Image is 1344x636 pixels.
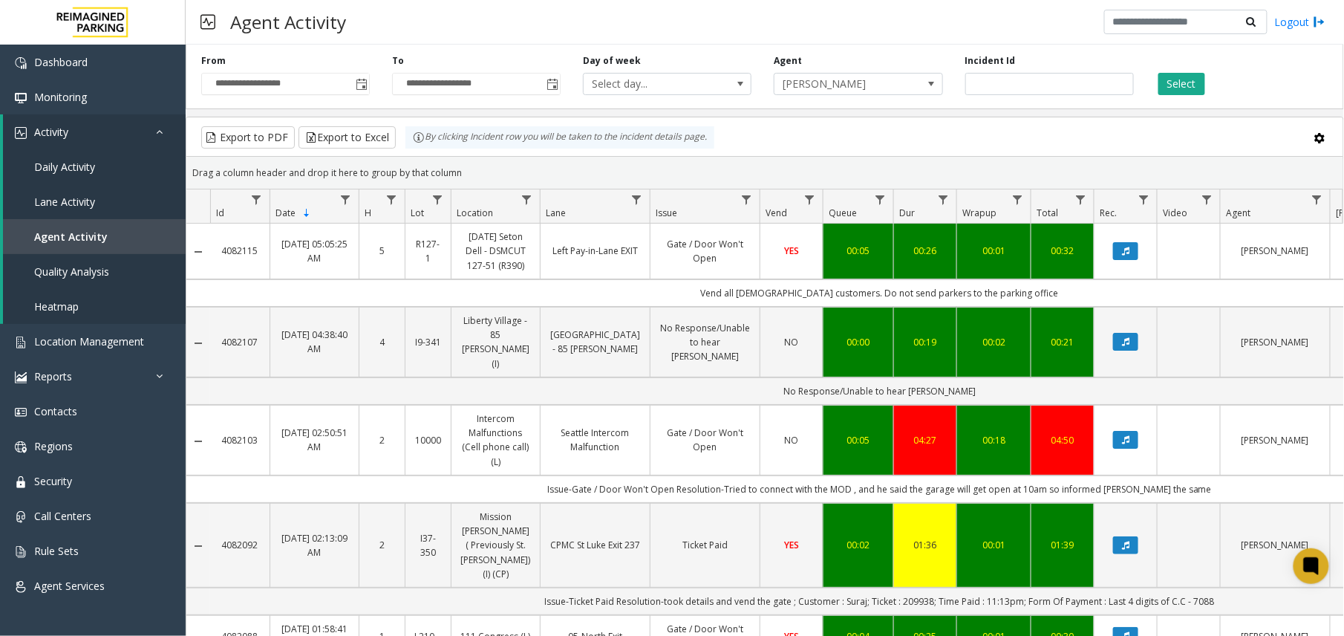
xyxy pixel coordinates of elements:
[832,433,884,447] a: 00:05
[34,299,79,314] span: Heatmap
[247,189,267,210] a: Id Filter Menu
[34,474,72,488] span: Security
[15,476,27,488] img: 'icon'
[3,254,186,289] a: Quality Analysis
[769,335,814,349] a: NO
[15,371,27,383] img: 'icon'
[365,207,371,219] span: H
[966,244,1022,258] a: 00:01
[201,54,226,68] label: From
[766,207,787,219] span: Vend
[34,160,95,174] span: Daily Activity
[769,538,814,552] a: YES
[405,126,714,149] div: By clicking Incident row you will be taken to the incident details page.
[34,55,88,69] span: Dashboard
[1158,73,1205,95] button: Select
[656,207,677,219] span: Issue
[299,126,396,149] button: Export to Excel
[1307,189,1327,210] a: Agent Filter Menu
[1008,189,1028,210] a: Wrapup Filter Menu
[457,207,493,219] span: Location
[1100,207,1117,219] span: Rec.
[15,337,27,348] img: 'icon'
[186,160,1343,186] div: Drag a column header and drop it here to group by that column
[368,433,396,447] a: 2
[1040,335,1085,349] a: 00:21
[186,540,210,552] a: Collapse Details
[279,237,350,265] a: [DATE] 05:05:25 AM
[34,544,79,558] span: Rule Sets
[216,207,224,219] span: Id
[414,237,442,265] a: R127-1
[34,334,144,348] span: Location Management
[903,244,947,258] a: 00:26
[1040,244,1085,258] a: 00:32
[1040,433,1085,447] a: 04:50
[1314,14,1325,30] img: logout
[1040,538,1085,552] div: 01:39
[15,92,27,104] img: 'icon'
[903,538,947,552] a: 01:36
[34,404,77,418] span: Contacts
[549,244,641,258] a: Left Pay-in-Lane EXIT
[659,237,751,265] a: Gate / Door Won't Open
[219,335,261,349] a: 4082107
[219,538,261,552] a: 4082092
[903,335,947,349] a: 00:19
[769,244,814,258] a: YES
[336,189,356,210] a: Date Filter Menu
[15,57,27,69] img: 'icon'
[544,74,560,94] span: Toggle popup
[966,335,1022,349] a: 00:02
[201,126,295,149] button: Export to PDF
[414,433,442,447] a: 10000
[34,90,87,104] span: Monitoring
[34,509,91,523] span: Call Centers
[34,369,72,383] span: Reports
[413,132,425,143] img: infoIcon.svg
[659,426,751,454] a: Gate / Door Won't Open
[832,538,884,552] a: 00:02
[15,511,27,523] img: 'icon'
[15,546,27,558] img: 'icon'
[1230,433,1321,447] a: [PERSON_NAME]
[411,207,424,219] span: Lot
[966,538,1022,552] a: 00:01
[659,321,751,364] a: No Response/Unable to hear [PERSON_NAME]
[34,125,68,139] span: Activity
[785,434,799,447] span: NO
[3,184,186,219] a: Lane Activity
[219,244,261,258] a: 4082115
[15,581,27,593] img: 'icon'
[627,189,647,210] a: Lane Filter Menu
[784,244,799,257] span: YES
[279,426,350,454] a: [DATE] 02:50:51 AM
[962,207,996,219] span: Wrapup
[1197,189,1217,210] a: Video Filter Menu
[460,314,531,371] a: Liberty Village - 85 [PERSON_NAME] (I)
[832,335,884,349] a: 00:00
[1163,207,1187,219] span: Video
[829,207,857,219] span: Queue
[279,328,350,356] a: [DATE] 04:38:40 AM
[414,335,442,349] a: I9-341
[546,207,566,219] span: Lane
[1275,14,1325,30] a: Logout
[832,244,884,258] a: 00:05
[966,433,1022,447] a: 00:18
[219,433,261,447] a: 4082103
[15,441,27,453] img: 'icon'
[584,74,717,94] span: Select day...
[583,54,641,68] label: Day of week
[1230,244,1321,258] a: [PERSON_NAME]
[15,127,27,139] img: 'icon'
